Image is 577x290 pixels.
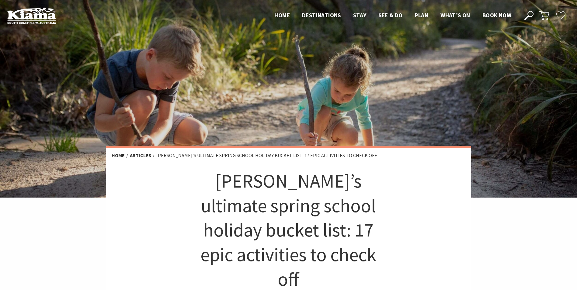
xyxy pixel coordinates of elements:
[440,12,470,19] span: What’s On
[482,12,511,19] span: Book now
[353,12,367,19] span: Stay
[156,152,377,160] li: [PERSON_NAME]’s ultimate spring school holiday bucket list: 17 epic activities to check off
[415,12,429,19] span: Plan
[130,152,151,159] a: Articles
[268,11,517,21] nav: Main Menu
[274,12,290,19] span: Home
[7,7,56,24] img: Kiama Logo
[302,12,341,19] span: Destinations
[112,152,125,159] a: Home
[378,12,402,19] span: See & Do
